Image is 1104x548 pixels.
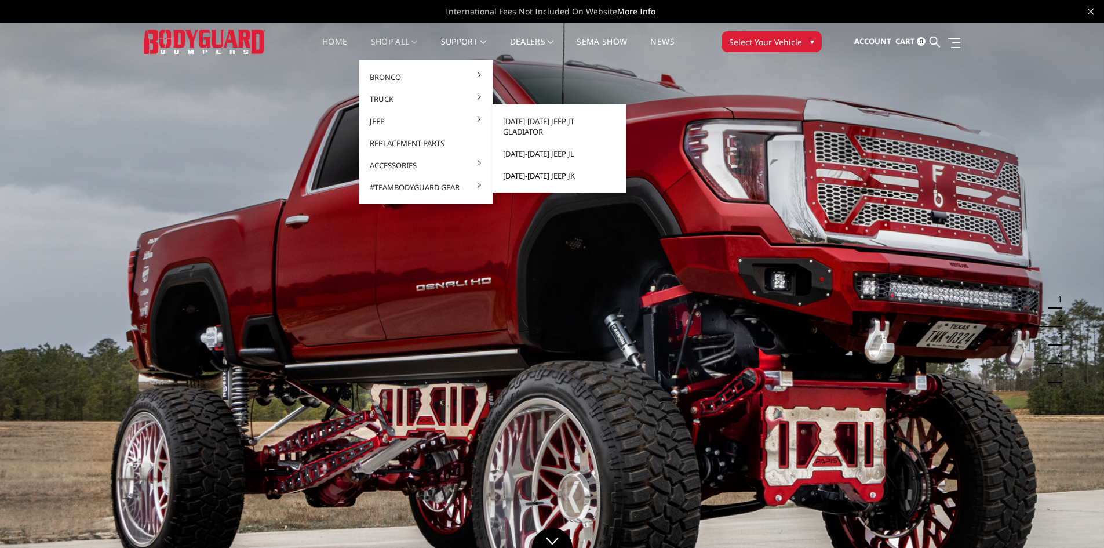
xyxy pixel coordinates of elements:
button: 2 of 5 [1051,309,1062,327]
a: Bronco [364,66,488,88]
iframe: Chat Widget [1046,492,1104,548]
a: Click to Down [532,528,573,548]
button: 1 of 5 [1051,290,1062,309]
span: Account [854,36,891,46]
span: Select Your Vehicle [729,36,802,48]
a: News [650,38,674,60]
img: BODYGUARD BUMPERS [144,30,265,53]
a: Truck [364,88,488,110]
span: 0 [917,37,926,46]
a: Support [441,38,487,60]
a: SEMA Show [577,38,627,60]
a: Account [854,26,891,57]
a: [DATE]-[DATE] Jeep JL [497,143,621,165]
a: Dealers [510,38,554,60]
span: ▾ [810,35,814,48]
a: [DATE]-[DATE] Jeep JT Gladiator [497,110,621,143]
a: Jeep [364,110,488,132]
button: 3 of 5 [1051,327,1062,346]
button: 4 of 5 [1051,346,1062,364]
button: Select Your Vehicle [722,31,822,52]
span: Cart [895,36,915,46]
button: 5 of 5 [1051,364,1062,383]
a: Home [322,38,347,60]
a: [DATE]-[DATE] Jeep JK [497,165,621,187]
a: Replacement Parts [364,132,488,154]
a: shop all [371,38,418,60]
a: #TeamBodyguard Gear [364,176,488,198]
a: Accessories [364,154,488,176]
a: More Info [617,6,655,17]
a: Cart 0 [895,26,926,57]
